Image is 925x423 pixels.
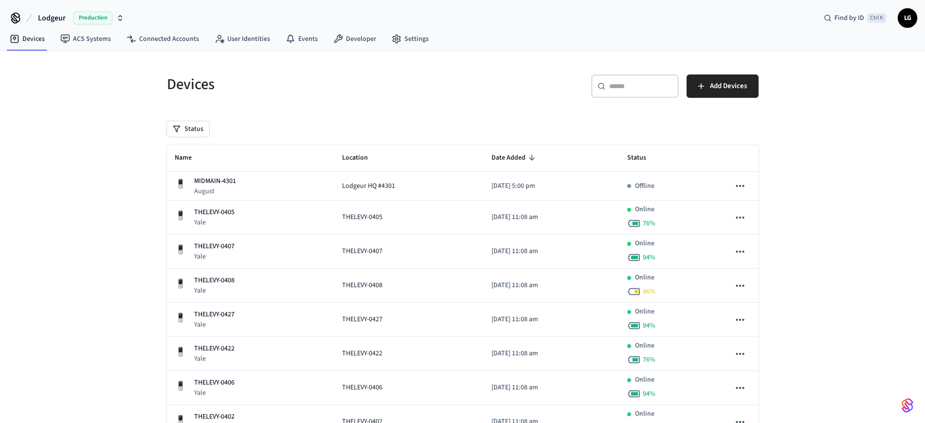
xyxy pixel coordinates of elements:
img: Yale Assure Touchscreen Wifi Smart Lock, Satin Nickel, Front [175,346,186,358]
span: Find by ID [834,13,864,23]
span: 94 % [643,253,655,262]
div: Find by IDCtrl K [816,9,894,27]
span: 76 % [643,355,655,365]
p: [DATE] 11:08 am [491,349,612,359]
p: Yale [194,218,235,227]
p: THELEVY-0406 [194,378,235,388]
span: Ctrl K [867,13,886,23]
span: THELEVY-0406 [342,383,382,393]
p: THELEVY-0408 [194,276,235,286]
p: August [194,186,236,196]
h5: Devices [167,74,457,94]
img: Yale Assure Touchscreen Wifi Smart Lock, Satin Nickel, Front [175,312,186,324]
p: THELEVY-0422 [194,344,235,354]
span: 94 % [643,321,655,331]
p: Online [635,307,654,317]
img: Yale Assure Touchscreen Wifi Smart Lock, Satin Nickel, Front [175,278,186,290]
p: [DATE] 11:08 am [491,212,612,222]
p: [DATE] 5:00 pm [491,181,612,191]
p: MIDMAIN-4301 [194,176,236,186]
span: Add Devices [710,80,747,92]
button: LG [898,8,917,28]
span: LG [899,9,916,27]
p: Online [635,341,654,351]
p: Yale [194,286,235,295]
p: Online [635,239,654,249]
img: Yale Assure Touchscreen Wifi Smart Lock, Satin Nickel, Front [175,244,186,256]
a: Devices [2,30,53,48]
p: THELEVY-0405 [194,207,235,218]
p: Online [635,204,654,215]
p: [DATE] 11:08 am [491,314,612,325]
span: THELEVY-0407 [342,246,382,257]
p: Yale [194,388,235,398]
span: Name [175,150,204,166]
span: THELEVY-0405 [342,212,382,222]
span: Lodgeur [38,12,66,24]
p: Yale [194,320,235,330]
a: ACS Systems [53,30,119,48]
span: 46 % [643,287,655,296]
p: Yale [194,354,235,364]
img: SeamLogoGradient.69752ec5.svg [902,398,913,413]
p: THELEVY-0402 [194,412,235,422]
p: THELEVY-0407 [194,241,235,252]
p: [DATE] 11:08 am [491,280,612,291]
p: Offline [635,181,654,191]
p: [DATE] 11:08 am [491,246,612,257]
span: 94 % [643,389,655,399]
span: THELEVY-0422 [342,349,382,359]
span: Location [342,150,381,166]
span: Production [73,12,112,24]
p: Online [635,273,654,283]
img: Yale Assure Touchscreen Wifi Smart Lock, Satin Nickel, Front [175,210,186,221]
a: Settings [384,30,436,48]
p: [DATE] 11:08 am [491,383,612,393]
span: Date Added [491,150,538,166]
a: Events [278,30,326,48]
img: Yale Assure Touchscreen Wifi Smart Lock, Satin Nickel, Front [175,178,186,190]
a: Developer [326,30,384,48]
button: Status [167,121,209,137]
span: THELEVY-0427 [342,314,382,325]
p: Online [635,375,654,385]
a: Connected Accounts [119,30,207,48]
p: Online [635,409,654,419]
span: Status [627,150,659,166]
p: Yale [194,252,235,261]
span: Lodgeur HQ #4301 [342,181,395,191]
button: Add Devices [687,74,759,98]
p: THELEVY-0427 [194,310,235,320]
span: 76 % [643,219,655,228]
span: THELEVY-0408 [342,280,382,291]
a: User Identities [207,30,278,48]
img: Yale Assure Touchscreen Wifi Smart Lock, Satin Nickel, Front [175,380,186,392]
